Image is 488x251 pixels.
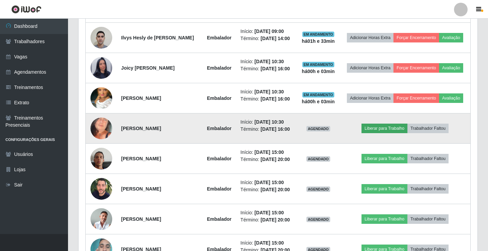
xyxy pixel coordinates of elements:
[254,59,284,64] time: [DATE] 10:30
[260,126,290,132] time: [DATE] 16:00
[240,216,293,223] li: Término:
[240,58,293,65] li: Início:
[361,214,407,224] button: Liberar para Trabalho
[121,186,161,192] strong: [PERSON_NAME]
[347,33,393,42] button: Adicionar Horas Extra
[393,63,439,73] button: Forçar Encerramento
[254,240,284,246] time: [DATE] 15:00
[207,186,231,192] strong: Embalador
[90,105,112,152] img: 1746889140072.jpeg
[306,156,330,162] span: AGENDADO
[240,95,293,103] li: Término:
[302,69,335,74] strong: há 00 h e 03 min
[254,210,284,215] time: [DATE] 15:00
[254,29,284,34] time: [DATE] 09:00
[90,23,112,52] img: 1714420702903.jpeg
[393,93,439,103] button: Forçar Encerramento
[254,119,284,125] time: [DATE] 10:30
[207,216,231,222] strong: Embalador
[90,49,112,87] img: 1743243818079.jpeg
[207,95,231,101] strong: Embalador
[260,157,290,162] time: [DATE] 20:00
[407,184,449,194] button: Trabalhador Faltou
[207,65,231,71] strong: Embalador
[302,92,335,97] span: EM ANDAMENTO
[347,63,393,73] button: Adicionar Horas Extra
[240,65,293,72] li: Término:
[121,126,161,131] strong: [PERSON_NAME]
[302,32,335,37] span: EM ANDAMENTO
[240,35,293,42] li: Término:
[407,154,449,163] button: Trabalhador Faltou
[439,33,463,42] button: Avaliação
[393,33,439,42] button: Forçar Encerramento
[240,156,293,163] li: Término:
[302,38,335,44] strong: há 01 h e 33 min
[302,99,335,104] strong: há 00 h e 03 min
[361,184,407,194] button: Liberar para Trabalho
[207,126,231,131] strong: Embalador
[90,139,112,178] img: 1672423155004.jpeg
[361,154,407,163] button: Liberar para Trabalho
[240,119,293,126] li: Início:
[260,66,290,71] time: [DATE] 16:00
[254,89,284,94] time: [DATE] 10:30
[240,149,293,156] li: Início:
[260,36,290,41] time: [DATE] 14:00
[11,5,41,14] img: CoreUI Logo
[260,96,290,102] time: [DATE] 16:00
[121,216,161,222] strong: [PERSON_NAME]
[121,156,161,161] strong: [PERSON_NAME]
[254,149,284,155] time: [DATE] 15:00
[90,208,112,230] img: 1698100436346.jpeg
[240,88,293,95] li: Início:
[121,95,161,101] strong: [PERSON_NAME]
[240,28,293,35] li: Início:
[207,156,231,161] strong: Embalador
[361,124,407,133] button: Liberar para Trabalho
[121,35,194,40] strong: Ilvys Hesly de [PERSON_NAME]
[240,186,293,193] li: Término:
[240,126,293,133] li: Término:
[407,124,449,133] button: Trabalhador Faltou
[439,93,463,103] button: Avaliação
[240,179,293,186] li: Início:
[207,35,231,40] strong: Embalador
[240,209,293,216] li: Início:
[240,239,293,247] li: Início:
[347,93,393,103] button: Adicionar Horas Extra
[260,187,290,192] time: [DATE] 20:00
[302,62,335,67] span: EM ANDAMENTO
[407,214,449,224] button: Trabalhador Faltou
[306,217,330,222] span: AGENDADO
[121,65,174,71] strong: Joicy [PERSON_NAME]
[306,186,330,192] span: AGENDADO
[90,175,112,202] img: 1683118670739.jpeg
[90,79,112,118] img: 1736270494811.jpeg
[260,217,290,222] time: [DATE] 20:00
[254,180,284,185] time: [DATE] 15:00
[306,126,330,131] span: AGENDADO
[439,63,463,73] button: Avaliação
